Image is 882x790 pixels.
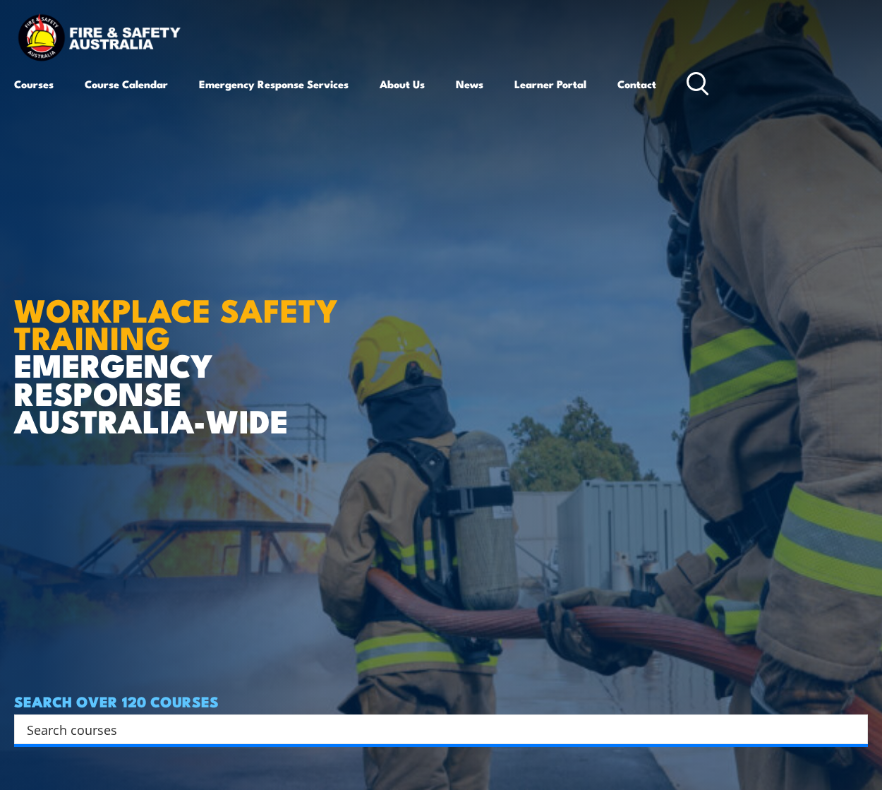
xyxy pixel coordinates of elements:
[843,719,863,739] button: Search magnifier button
[14,285,338,361] strong: WORKPLACE SAFETY TRAINING
[380,67,425,101] a: About Us
[456,67,483,101] a: News
[14,260,359,433] h1: EMERGENCY RESPONSE AUSTRALIA-WIDE
[14,693,868,709] h4: SEARCH OVER 120 COURSES
[199,67,349,101] a: Emergency Response Services
[30,719,840,739] form: Search form
[85,67,168,101] a: Course Calendar
[617,67,656,101] a: Contact
[27,719,837,740] input: Search input
[514,67,586,101] a: Learner Portal
[14,67,54,101] a: Courses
